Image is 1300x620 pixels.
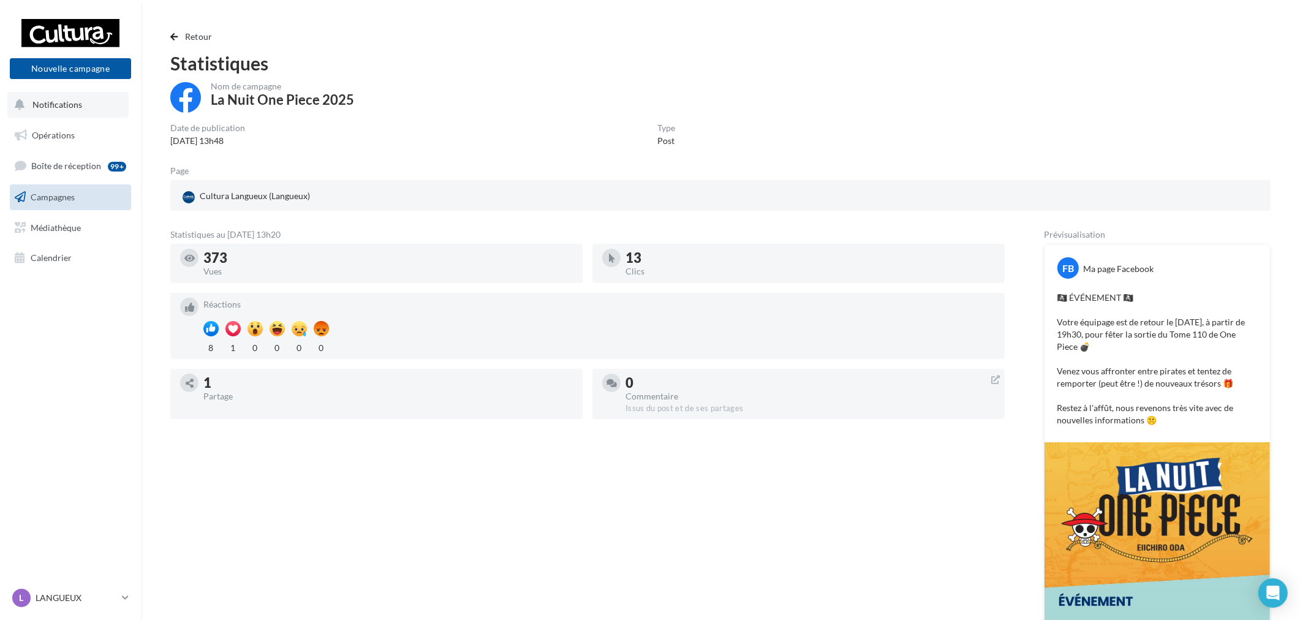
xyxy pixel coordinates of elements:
div: Réactions [203,300,995,309]
span: Boîte de réception [31,161,101,171]
a: Opérations [7,123,134,148]
a: Boîte de réception99+ [7,153,134,179]
div: 0 [270,339,285,354]
div: Commentaire [625,392,995,401]
div: Date de publication [170,124,245,132]
span: Retour [185,31,213,42]
div: Open Intercom Messenger [1258,578,1288,608]
a: L LANGUEUX [10,586,131,610]
div: Prévisualisation [1044,230,1271,239]
div: 373 [203,251,573,265]
div: 8 [203,339,219,354]
span: Médiathèque [31,222,81,232]
div: 1 [225,339,241,354]
div: 99+ [108,162,126,172]
p: LANGUEUX [36,592,117,604]
div: Nom de campagne [211,82,354,91]
span: Calendrier [31,252,72,263]
button: Retour [170,29,217,44]
div: 0 [625,376,995,390]
button: Nouvelle campagne [10,58,131,79]
a: Médiathèque [7,215,134,241]
div: Clics [625,267,995,276]
div: Vues [203,267,573,276]
div: Page [170,167,198,175]
div: 1 [203,376,573,390]
div: Statistiques au [DATE] 13h20 [170,230,1005,239]
p: 🏴‍☠️ ÉVÉNEMENT 🏴‍☠️ Votre équipage est de retour le [DATE], à partir de 19h30, pour fêter la sort... [1057,292,1258,426]
button: Notifications [7,92,129,118]
a: Cultura Langueux (Langueux) [180,187,540,206]
div: Type [657,124,675,132]
div: [DATE] 13h48 [170,135,245,147]
span: Opérations [32,130,75,140]
a: Campagnes [7,184,134,210]
div: 0 [314,339,329,354]
div: Cultura Langueux (Langueux) [180,187,312,206]
div: Partage [203,392,573,401]
span: Campagnes [31,192,75,202]
div: 0 [292,339,307,354]
a: Calendrier [7,245,134,271]
div: Ma page Facebook [1083,263,1154,275]
div: La Nuit One Piece 2025 [211,93,354,107]
div: Issus du post et de ses partages [625,403,995,414]
div: 0 [248,339,263,354]
div: Post [657,135,675,147]
span: L [20,592,24,604]
div: Statistiques [170,54,1271,72]
span: Notifications [32,99,82,110]
div: FB [1057,257,1079,279]
div: 13 [625,251,995,265]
